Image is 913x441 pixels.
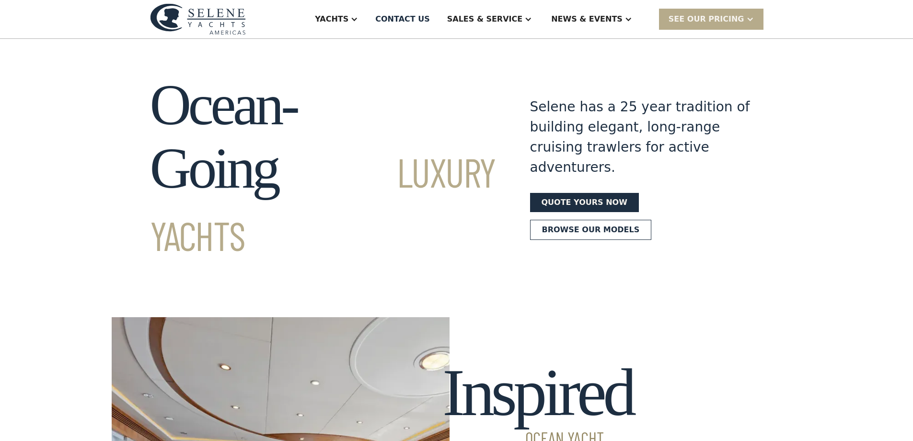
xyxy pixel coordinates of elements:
[375,13,430,25] div: Contact US
[530,97,751,178] div: Selene has a 25 year tradition of building elegant, long-range cruising trawlers for active adven...
[315,13,348,25] div: Yachts
[150,3,246,35] img: logo
[150,147,496,259] span: Luxury Yachts
[530,193,639,212] a: Quote yours now
[659,9,763,29] div: SEE Our Pricing
[150,73,496,263] h1: Ocean-Going
[669,13,744,25] div: SEE Our Pricing
[530,220,652,240] a: Browse our models
[447,13,522,25] div: Sales & Service
[551,13,623,25] div: News & EVENTS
